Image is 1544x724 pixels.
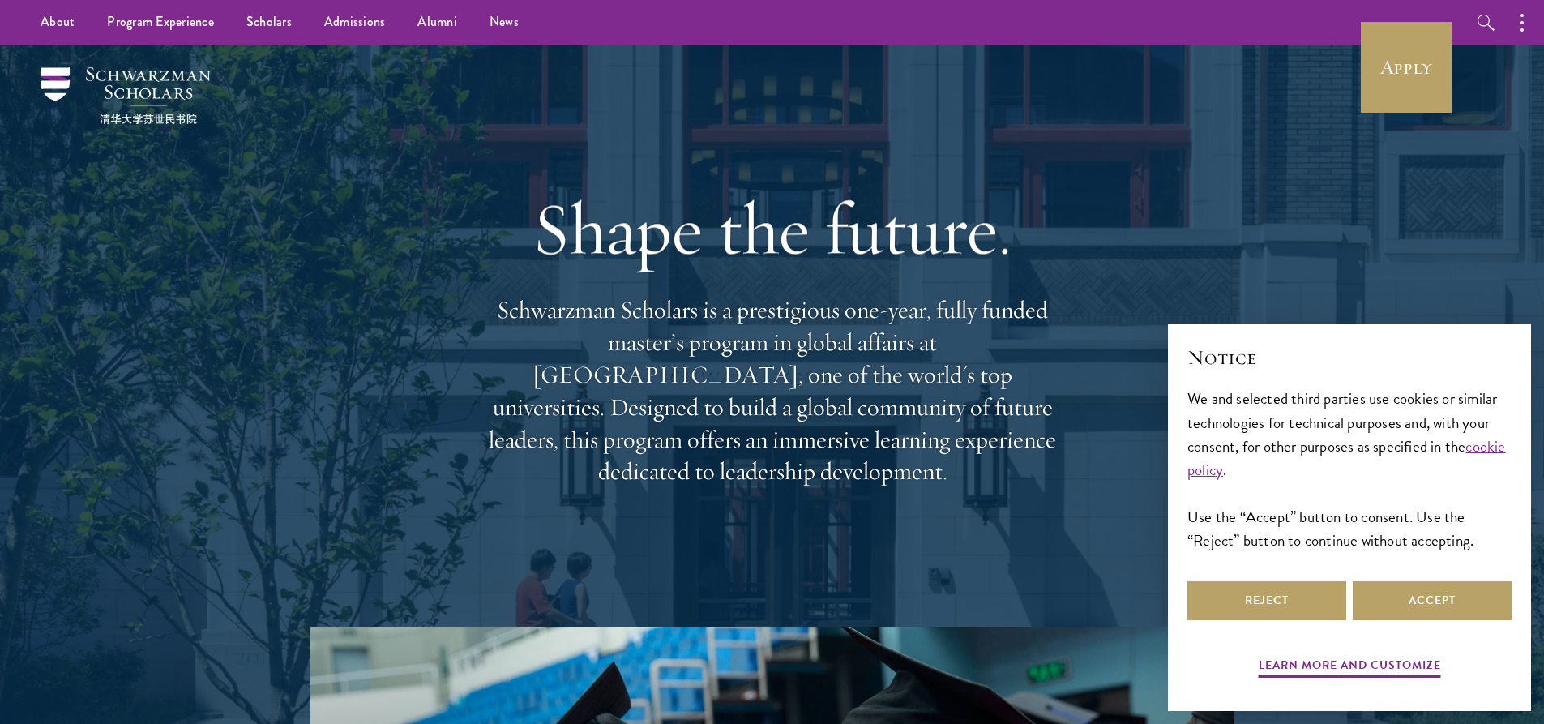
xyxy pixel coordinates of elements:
a: cookie policy [1187,435,1506,482]
img: Schwarzman Scholars [41,67,211,124]
button: Accept [1353,581,1512,620]
p: Schwarzman Scholars is a prestigious one-year, fully funded master’s program in global affairs at... [481,294,1064,488]
h2: Notice [1187,344,1512,371]
a: Apply [1361,22,1452,113]
button: Reject [1187,581,1346,620]
button: Learn more and customize [1259,655,1441,680]
h1: Shape the future. [481,183,1064,274]
div: We and selected third parties use cookies or similar technologies for technical purposes and, wit... [1187,387,1512,551]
